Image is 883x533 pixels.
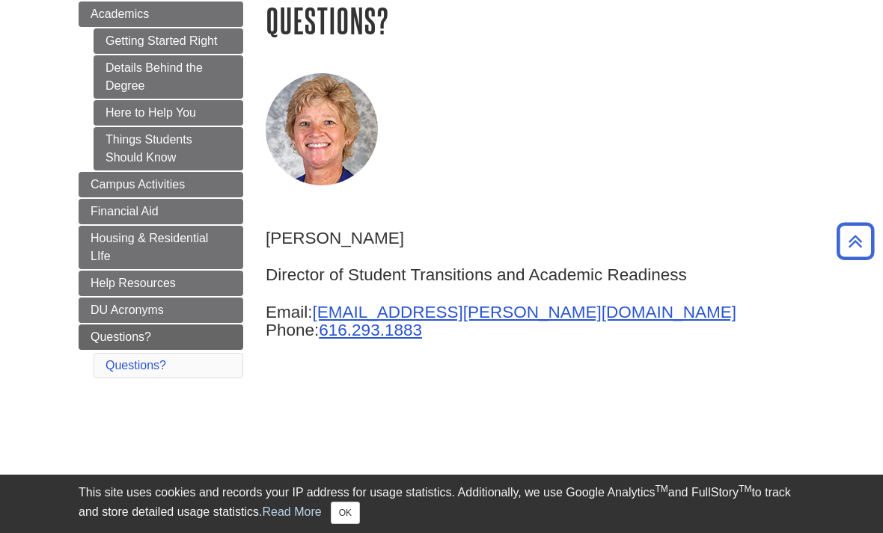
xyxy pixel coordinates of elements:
[79,324,243,350] a: Questions?
[79,172,243,197] a: Campus Activities
[266,229,804,341] h4: [PERSON_NAME] Director of Student Transitions and Academic Readiness Email: Phone:
[91,7,149,20] span: Academics
[91,205,159,218] span: Financial Aid
[91,330,151,343] span: Questions?
[79,226,243,269] a: Housing & Residential LIfe
[331,502,360,524] button: Close
[79,271,243,296] a: Help Resources
[91,232,208,262] span: Housing & Residential LIfe
[91,277,176,289] span: Help Resources
[79,298,243,323] a: DU Acronyms
[94,28,243,54] a: Getting Started Right
[94,100,243,126] a: Here to Help You
[91,304,164,316] span: DU Acronyms
[319,321,422,339] a: 616.293.1883
[79,484,804,524] div: This site uses cookies and records your IP address for usage statistics. Additionally, we use Goo...
[262,505,321,518] a: Read More
[79,1,243,27] a: Academics
[79,1,243,381] div: Guide Page Menu
[106,359,166,372] a: Questions?
[313,303,736,321] a: [EMAIL_ADDRESS][PERSON_NAME][DOMAIN_NAME]
[91,178,185,191] span: Campus Activities
[79,199,243,224] a: Financial Aid
[831,231,879,251] a: Back to Top
[739,484,751,494] sup: TM
[266,1,804,40] h1: Questions?
[655,484,667,494] sup: TM
[94,55,243,99] a: Details Behind the Degree
[94,127,243,170] a: Things Students Should Know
